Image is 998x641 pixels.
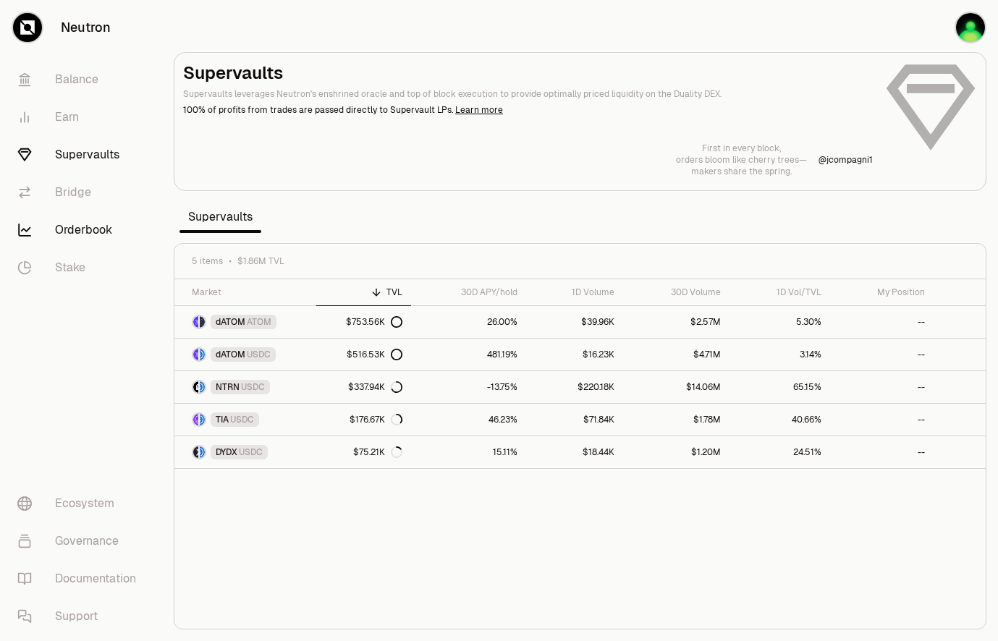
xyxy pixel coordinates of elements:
a: DYDX LogoUSDC LogoDYDXUSDC [174,436,316,468]
a: -- [830,404,934,436]
div: $337.94K [348,381,402,393]
img: USDC Logo [200,414,205,425]
a: Orderbook [6,211,156,249]
a: -- [830,436,934,468]
a: dATOM LogoUSDC LogodATOMUSDC [174,339,316,370]
a: NTRN LogoUSDC LogoNTRNUSDC [174,371,316,403]
a: 40.66% [730,404,829,436]
div: $75.21K [353,446,402,458]
a: 3.14% [730,339,829,370]
a: Supervaults [6,136,156,174]
a: 46.23% [411,404,526,436]
a: dATOM LogoATOM LogodATOMATOM [174,306,316,338]
img: NTRN Logo [193,381,198,393]
a: Learn more [455,104,503,116]
img: dATOM Logo [193,316,198,328]
span: dATOM [216,316,245,328]
div: Market [192,286,308,298]
div: 1D Vol/TVL [738,286,821,298]
a: -- [830,339,934,370]
a: 481.19% [411,339,526,370]
a: 24.51% [730,436,829,468]
a: $753.56K [316,306,411,338]
a: Governance [6,522,156,560]
span: 5 items [192,255,223,267]
a: First in every block,orders bloom like cherry trees—makers share the spring. [676,143,807,177]
span: USDC [230,414,254,425]
a: TIA LogoUSDC LogoTIAUSDC [174,404,316,436]
p: Supervaults leverages Neutron's enshrined oracle and top of block execution to provide optimally ... [183,88,873,101]
a: $2.57M [623,306,730,338]
div: My Position [839,286,925,298]
div: $516.53K [347,349,402,360]
a: $71.84K [526,404,624,436]
div: TVL [325,286,402,298]
a: $516.53K [316,339,411,370]
a: Stake [6,249,156,286]
span: USDC [239,446,263,458]
a: Earn [6,98,156,136]
span: TIA [216,414,229,425]
img: dATOM Logo [193,349,198,360]
div: $176.67K [350,414,402,425]
a: $4.71M [623,339,730,370]
a: $16.23K [526,339,624,370]
a: Ecosystem [6,485,156,522]
div: 30D APY/hold [420,286,517,298]
span: USDC [247,349,271,360]
a: $220.18K [526,371,624,403]
span: DYDX [216,446,237,458]
img: USDC Logo [200,381,205,393]
p: @ jcompagni1 [819,154,873,166]
a: $39.96K [526,306,624,338]
span: $1.86M TVL [237,255,284,267]
a: 15.11% [411,436,526,468]
a: $14.06M [623,371,730,403]
h2: Supervaults [183,61,873,85]
a: Bridge [6,174,156,211]
a: $337.94K [316,371,411,403]
a: Balance [6,61,156,98]
img: KO [956,13,985,42]
div: 1D Volume [535,286,615,298]
img: ATOM Logo [200,316,205,328]
img: USDC Logo [200,446,205,458]
a: $1.78M [623,404,730,436]
span: USDC [241,381,265,393]
img: USDC Logo [200,349,205,360]
a: 5.30% [730,306,829,338]
a: -- [830,306,934,338]
p: makers share the spring. [676,166,807,177]
a: 65.15% [730,371,829,403]
a: -- [830,371,934,403]
img: DYDX Logo [193,446,198,458]
a: $18.44K [526,436,624,468]
p: 100% of profits from trades are passed directly to Supervault LPs. [183,103,873,116]
span: dATOM [216,349,245,360]
div: $753.56K [346,316,402,328]
p: First in every block, [676,143,807,154]
div: 30D Volume [632,286,721,298]
p: orders bloom like cherry trees— [676,154,807,166]
a: Support [6,598,156,635]
a: -13.75% [411,371,526,403]
a: $75.21K [316,436,411,468]
img: TIA Logo [193,414,198,425]
a: 26.00% [411,306,526,338]
span: NTRN [216,381,240,393]
span: ATOM [247,316,271,328]
a: Documentation [6,560,156,598]
a: @jcompagni1 [819,154,873,166]
span: Supervaults [179,203,261,232]
a: $1.20M [623,436,730,468]
a: $176.67K [316,404,411,436]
